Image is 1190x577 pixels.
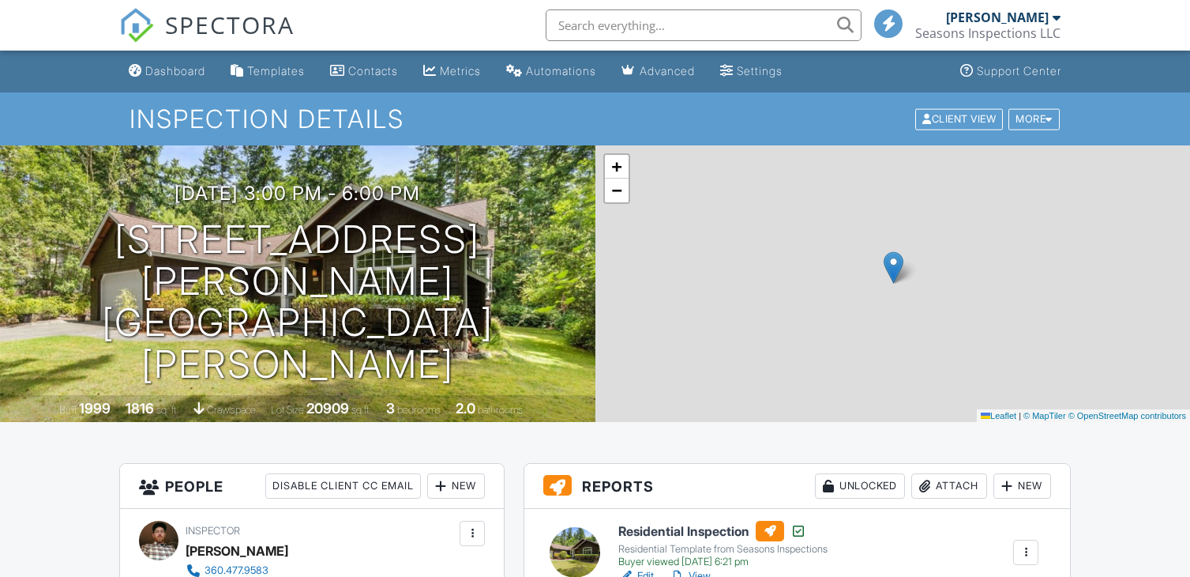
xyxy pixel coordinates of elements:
[611,180,621,200] span: −
[397,404,441,416] span: bedrooms
[186,539,288,563] div: [PERSON_NAME]
[526,64,596,77] div: Automations
[145,64,205,77] div: Dashboard
[1019,411,1021,420] span: |
[59,404,77,416] span: Built
[605,179,629,202] a: Zoom out
[306,400,349,417] div: 20909
[119,8,154,43] img: The Best Home Inspection Software - Spectora
[25,219,570,386] h1: [STREET_ADDRESS][PERSON_NAME] [GEOGRAPHIC_DATA][PERSON_NAME]
[915,108,1003,130] div: Client View
[186,525,240,537] span: Inspector
[79,400,111,417] div: 1999
[884,251,903,284] img: Marker
[175,183,420,204] h3: [DATE] 3:00 pm - 6:00 pm
[130,105,1061,133] h1: Inspection Details
[1068,411,1186,420] a: © OpenStreetMap contributors
[324,57,404,86] a: Contacts
[156,404,178,416] span: sq. ft.
[914,112,1007,124] a: Client View
[122,57,212,86] a: Dashboard
[456,400,475,417] div: 2.0
[946,9,1049,25] div: [PERSON_NAME]
[618,543,828,556] div: Residential Template from Seasons Inspections
[815,473,905,499] div: Unlocked
[119,21,295,55] a: SPECTORA
[165,8,295,41] span: SPECTORA
[500,57,603,86] a: Automations (Basic)
[915,25,1060,41] div: Seasons Inspections LLC
[427,473,485,499] div: New
[640,64,695,77] div: Advanced
[478,404,523,416] span: bathrooms
[981,411,1016,420] a: Leaflet
[120,464,504,509] h3: People
[417,57,487,86] a: Metrics
[618,521,828,568] a: Residential Inspection Residential Template from Seasons Inspections Buyer viewed [DATE] 6:21 pm
[618,521,828,541] h6: Residential Inspection
[618,556,828,568] div: Buyer viewed [DATE] 6:21 pm
[1023,411,1066,420] a: © MapTiler
[265,473,421,499] div: Disable Client CC Email
[954,57,1068,86] a: Support Center
[911,473,987,499] div: Attach
[605,155,629,179] a: Zoom in
[386,400,395,417] div: 3
[977,64,1061,77] div: Support Center
[615,57,701,86] a: Advanced
[993,473,1051,499] div: New
[351,404,371,416] span: sq.ft.
[1008,108,1060,130] div: More
[205,564,268,577] div: 360.477.9583
[524,464,1070,509] h3: Reports
[224,57,311,86] a: Templates
[440,64,481,77] div: Metrics
[247,64,305,77] div: Templates
[546,9,862,41] input: Search everything...
[611,157,621,176] span: +
[271,404,304,416] span: Lot Size
[126,400,154,417] div: 1816
[207,404,256,416] span: crawlspace
[737,64,783,77] div: Settings
[348,64,398,77] div: Contacts
[714,57,789,86] a: Settings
